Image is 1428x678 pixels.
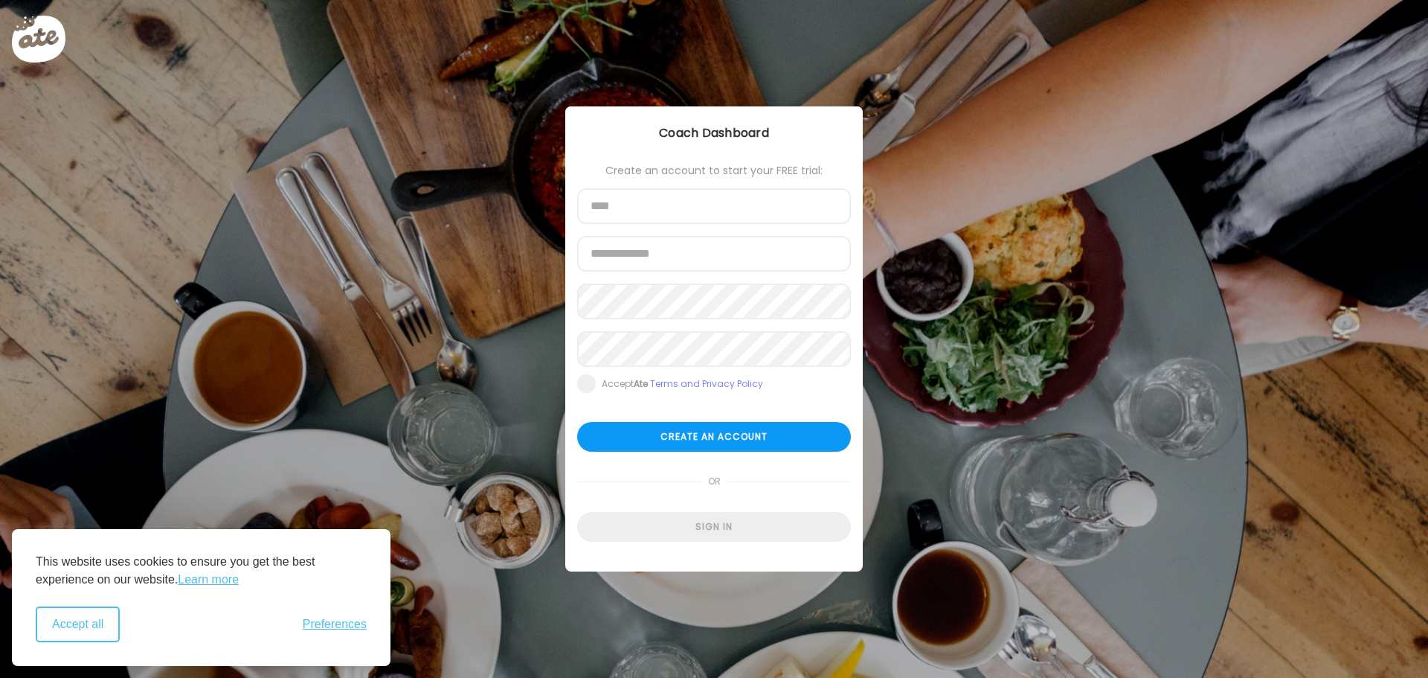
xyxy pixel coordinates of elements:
p: This website uses cookies to ensure you get the best experience on our website. [36,553,367,589]
div: Create an account to start your FREE trial: [577,164,851,176]
button: Toggle preferences [303,618,367,631]
div: Create an account [577,422,851,452]
div: Coach Dashboard [565,124,863,142]
b: Ate [634,377,648,390]
button: Accept all cookies [36,607,120,642]
span: or [702,467,727,496]
span: Preferences [303,618,367,631]
div: Sign in [577,512,851,542]
a: Learn more [178,571,239,589]
a: Terms and Privacy Policy [650,377,763,390]
div: Accept [602,378,763,390]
